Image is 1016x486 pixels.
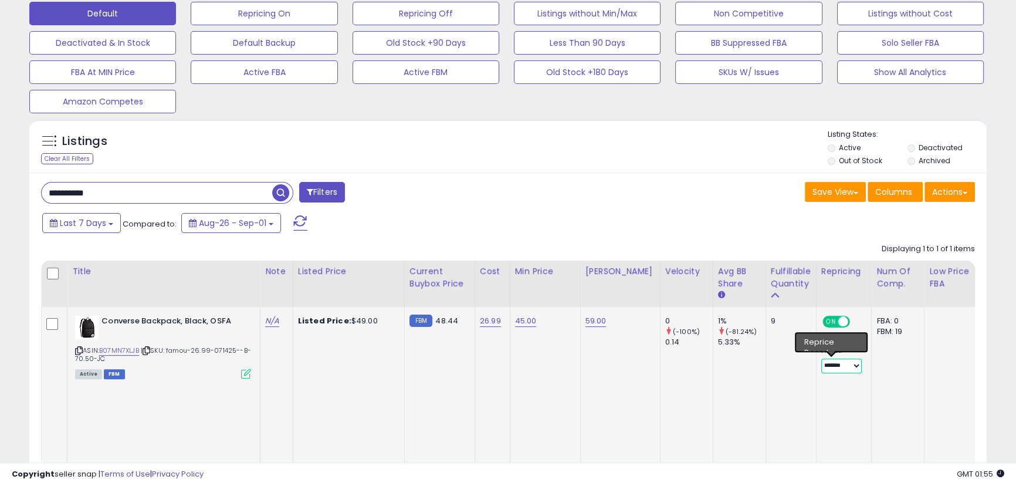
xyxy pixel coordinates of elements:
[848,317,867,327] span: OFF
[60,217,106,229] span: Last 7 Days
[821,265,867,278] div: Repricing
[72,265,255,278] div: Title
[585,315,607,327] a: 59.00
[514,60,661,84] button: Old Stock +180 Days
[837,60,984,84] button: Show All Analytics
[298,316,395,326] div: $49.00
[876,326,915,337] div: FBM: 19
[868,182,923,202] button: Columns
[718,337,766,347] div: 5.33%
[919,143,963,153] label: Deactivated
[919,156,950,166] label: Archived
[298,315,351,326] b: Listed Price:
[191,31,337,55] button: Default Backup
[771,316,807,326] div: 9
[29,31,176,55] button: Deactivated & In Stock
[100,468,150,480] a: Terms of Use
[821,347,863,373] div: Preset:
[718,265,761,290] div: Avg BB Share
[805,182,866,202] button: Save View
[42,213,121,233] button: Last 7 Days
[718,290,725,301] small: Avg BB Share.
[435,315,458,326] span: 48.44
[665,316,713,326] div: 0
[62,133,107,150] h5: Listings
[99,346,139,356] a: B07MN7XLJB
[665,265,708,278] div: Velocity
[875,186,912,198] span: Columns
[409,265,470,290] div: Current Buybox Price
[839,156,882,166] label: Out of Stock
[515,265,575,278] div: Min Price
[718,316,766,326] div: 1%
[480,315,501,327] a: 26.99
[191,2,337,25] button: Repricing On
[29,90,176,113] button: Amazon Competes
[675,60,822,84] button: SKUs W/ Issues
[199,217,266,229] span: Aug-26 - Sep-01
[75,316,99,339] img: 41huk1F2HcL._SL40_.jpg
[821,334,863,345] div: Win BuyBox
[828,129,987,140] p: Listing States:
[353,60,499,84] button: Active FBM
[353,31,499,55] button: Old Stock +90 Days
[75,346,251,363] span: | SKU: famou-26.99-071425--B-70.50-JC
[929,265,972,290] div: Low Price FBA
[29,60,176,84] button: FBA At MIN Price
[837,31,984,55] button: Solo Seller FBA
[299,182,345,203] button: Filters
[152,468,204,480] a: Privacy Policy
[665,337,713,347] div: 0.14
[265,315,279,327] a: N/A
[837,2,984,25] button: Listings without Cost
[824,317,838,327] span: ON
[876,316,915,326] div: FBA: 0
[924,182,975,202] button: Actions
[409,315,432,327] small: FBM
[101,316,244,330] b: Converse Backpack, Black, OSFA
[771,265,811,290] div: Fulfillable Quantity
[123,218,177,230] span: Compared to:
[75,369,102,379] span: All listings currently available for purchase on Amazon
[265,265,288,278] div: Note
[12,469,204,480] div: seller snap | |
[957,468,1004,480] span: 2025-09-9 01:55 GMT
[353,2,499,25] button: Repricing Off
[839,143,861,153] label: Active
[29,2,176,25] button: Default
[675,2,822,25] button: Non Competitive
[181,213,281,233] button: Aug-26 - Sep-01
[675,31,822,55] button: BB Suppressed FBA
[191,60,337,84] button: Active FBA
[514,2,661,25] button: Listings without Min/Max
[515,315,537,327] a: 45.00
[298,265,399,278] div: Listed Price
[882,244,975,255] div: Displaying 1 to 1 of 1 items
[726,327,757,336] small: (-81.24%)
[41,153,93,164] div: Clear All Filters
[876,265,919,290] div: Num of Comp.
[673,327,700,336] small: (-100%)
[514,31,661,55] button: Less Than 90 Days
[104,369,125,379] span: FBM
[12,468,55,480] strong: Copyright
[585,265,655,278] div: [PERSON_NAME]
[480,265,505,278] div: Cost
[75,316,251,377] div: ASIN:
